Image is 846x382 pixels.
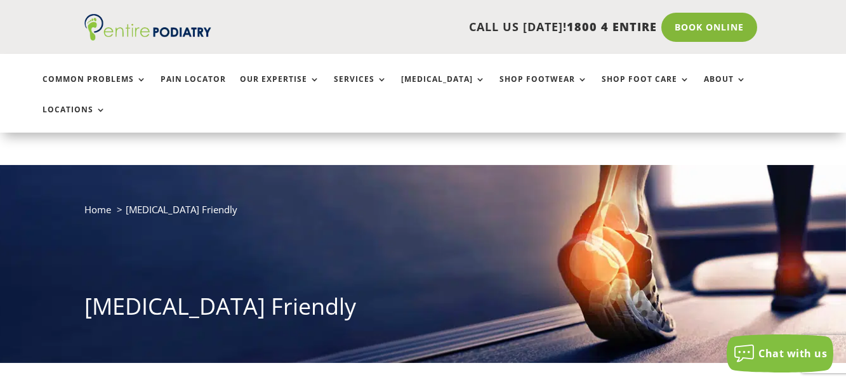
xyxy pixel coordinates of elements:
button: Chat with us [727,334,833,372]
a: [MEDICAL_DATA] [401,75,486,102]
a: Pain Locator [161,75,226,102]
p: CALL US [DATE]! [238,19,657,36]
a: About [704,75,746,102]
span: Chat with us [758,346,827,360]
a: Shop Foot Care [602,75,690,102]
a: Shop Footwear [499,75,588,102]
a: Common Problems [43,75,147,102]
a: Services [334,75,387,102]
span: [MEDICAL_DATA] Friendly [126,203,237,216]
a: Entire Podiatry [84,30,211,43]
nav: breadcrumb [84,201,761,227]
h1: [MEDICAL_DATA] Friendly [84,291,761,329]
span: 1800 4 ENTIRE [567,19,657,34]
a: Our Expertise [240,75,320,102]
img: logo (1) [84,14,211,41]
a: Locations [43,105,106,133]
a: Home [84,203,111,216]
a: Book Online [661,13,757,42]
